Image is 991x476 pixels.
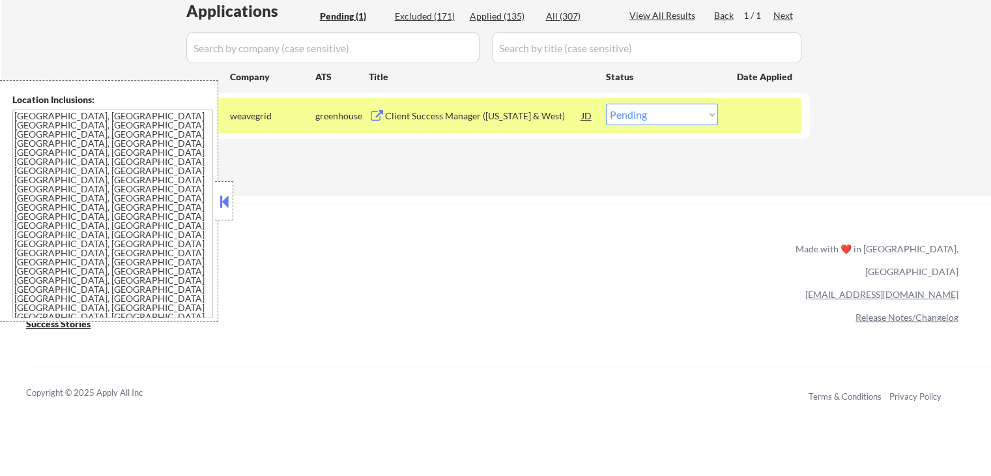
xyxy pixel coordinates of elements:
div: Excluded (171) [395,10,460,23]
div: Date Applied [737,70,794,83]
a: Release Notes/Changelog [855,312,958,323]
div: View All Results [629,9,699,22]
a: Success Stories [26,317,108,333]
div: Applied (135) [470,10,535,23]
div: JD [581,104,594,127]
a: Privacy Policy [889,391,941,402]
div: Title [369,70,594,83]
input: Search by title (case sensitive) [492,32,801,63]
input: Search by company (case sensitive) [186,32,480,63]
div: Copyright © 2025 Apply All Inc [26,387,176,400]
div: Pending (1) [320,10,385,23]
div: ATS [315,70,369,83]
div: Client Success Manager ([US_STATE] & West) [385,110,582,123]
div: All (307) [546,10,611,23]
div: greenhouse [315,110,369,123]
div: Made with ❤️ in [GEOGRAPHIC_DATA], [GEOGRAPHIC_DATA] [790,237,958,283]
div: Next [773,9,794,22]
div: Applications [186,3,315,19]
div: weavegrid [230,110,315,123]
u: Success Stories [26,318,91,329]
div: Status [606,65,718,88]
div: 1 / 1 [743,9,773,22]
a: Terms & Conditions [809,391,882,402]
a: [EMAIL_ADDRESS][DOMAIN_NAME] [805,289,958,300]
div: Location Inclusions: [12,93,213,106]
div: Back [714,9,735,22]
div: Company [230,70,315,83]
a: Refer & earn free applications 👯‍♀️ [26,256,523,269]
